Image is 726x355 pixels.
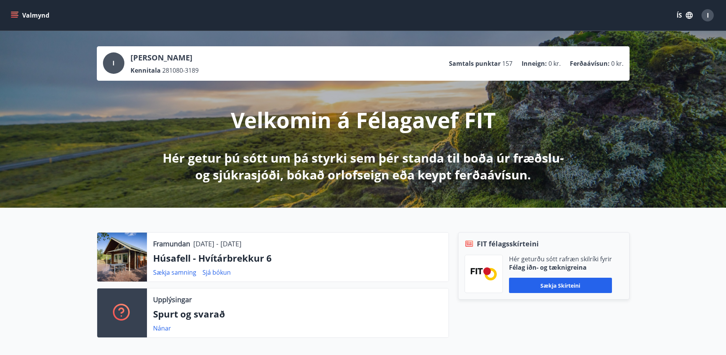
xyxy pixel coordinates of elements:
button: ÍS [672,8,697,22]
p: Ferðaávísun : [570,59,610,68]
span: 157 [502,59,512,68]
p: [PERSON_NAME] [131,52,199,63]
p: Velkomin á Félagavef FIT [231,105,496,134]
p: Samtals punktar [449,59,501,68]
button: Sækja skírteini [509,278,612,293]
button: I [698,6,717,24]
span: 281080-3189 [162,66,199,75]
p: Hér geturðu sótt rafræn skilríki fyrir [509,255,612,263]
span: I [707,11,709,20]
p: Inneign : [522,59,547,68]
p: Félag iðn- og tæknigreina [509,263,612,272]
span: I [113,59,114,67]
span: FIT félagsskírteini [477,239,539,249]
a: Sækja samning [153,268,196,277]
p: Hér getur þú sótt um þá styrki sem þér standa til boða úr fræðslu- og sjúkrasjóði, bókað orlofsei... [161,150,565,183]
p: Framundan [153,239,190,249]
a: Nánar [153,324,171,332]
span: 0 kr. [611,59,623,68]
p: Spurt og svarað [153,308,442,321]
span: 0 kr. [548,59,561,68]
p: Kennitala [131,66,161,75]
a: Sjá bókun [202,268,231,277]
img: FPQVkF9lTnNbbaRSFyT17YYeljoOGk5m51IhT0bO.png [471,267,497,280]
p: [DATE] - [DATE] [193,239,241,249]
p: Húsafell - Hvítárbrekkur 6 [153,252,442,265]
p: Upplýsingar [153,295,192,305]
button: menu [9,8,52,22]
